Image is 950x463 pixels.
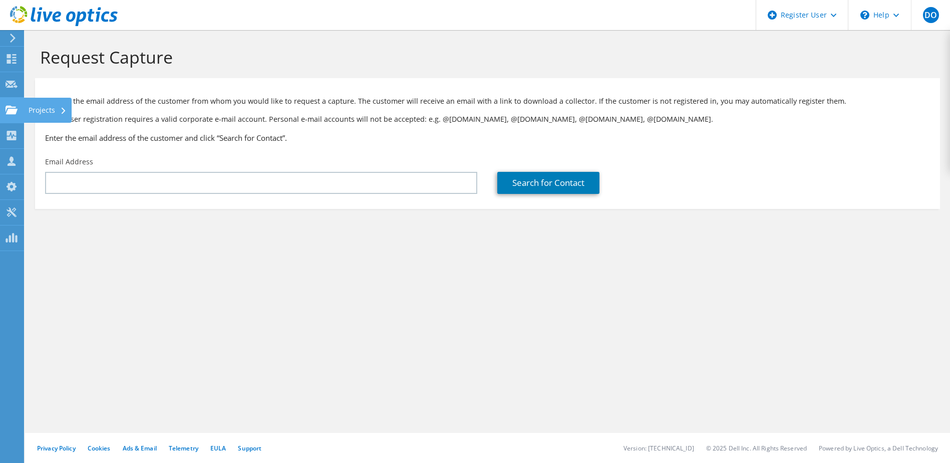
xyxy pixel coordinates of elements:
[169,444,198,452] a: Telemetry
[45,157,93,167] label: Email Address
[40,47,930,68] h1: Request Capture
[497,172,599,194] a: Search for Contact
[923,7,939,23] span: DO
[238,444,261,452] a: Support
[45,114,930,125] p: Note: User registration requires a valid corporate e-mail account. Personal e-mail accounts will ...
[45,132,930,143] h3: Enter the email address of the customer and click “Search for Contact”.
[210,444,226,452] a: EULA
[706,444,807,452] li: © 2025 Dell Inc. All Rights Reserved
[24,98,72,123] div: Projects
[860,11,869,20] svg: \n
[123,444,157,452] a: Ads & Email
[819,444,938,452] li: Powered by Live Optics, a Dell Technology
[88,444,111,452] a: Cookies
[623,444,694,452] li: Version: [TECHNICAL_ID]
[37,444,76,452] a: Privacy Policy
[45,96,930,107] p: Provide the email address of the customer from whom you would like to request a capture. The cust...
